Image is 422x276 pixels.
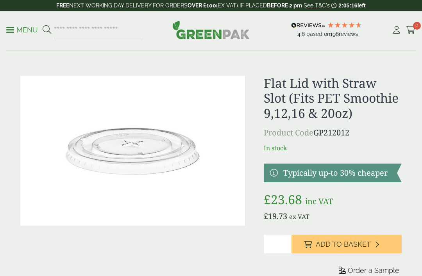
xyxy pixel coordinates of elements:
[406,26,416,34] i: Cart
[358,2,366,9] span: left
[297,31,306,37] span: 4.8
[338,2,357,9] span: 2:05:16
[291,23,325,28] img: REVIEWS.io
[304,2,330,9] a: See T&C's
[406,24,416,36] a: 0
[305,196,333,207] span: inc VAT
[339,31,358,37] span: reviews
[264,211,268,221] span: £
[188,2,216,9] strong: OVER £100
[6,25,38,33] a: Menu
[264,143,402,153] p: In stock
[306,31,330,37] span: Based on
[392,26,401,34] i: My Account
[264,127,313,138] span: Product Code
[172,20,250,39] img: GreenPak Supplies
[316,240,371,249] span: Add to Basket
[413,22,421,30] span: 0
[348,266,399,274] span: Order a Sample
[264,76,402,121] h1: Flat Lid with Straw Slot (Fits PET Smoothie 9,12,16 & 20oz)
[267,2,302,9] strong: BEFORE 2 pm
[56,2,69,9] strong: FREE
[291,235,402,253] button: Add to Basket
[6,25,38,35] p: Menu
[264,191,302,208] bdi: 23.68
[264,211,287,221] bdi: 19.73
[20,76,245,226] img: Flat Lid With Straw Slot (Fits PET 9,12,16 & 20oz) Single Sleeve 0
[327,21,362,28] div: 4.79 Stars
[264,191,271,208] span: £
[264,127,402,139] p: GP212012
[330,31,339,37] span: 198
[289,212,309,221] span: ex VAT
